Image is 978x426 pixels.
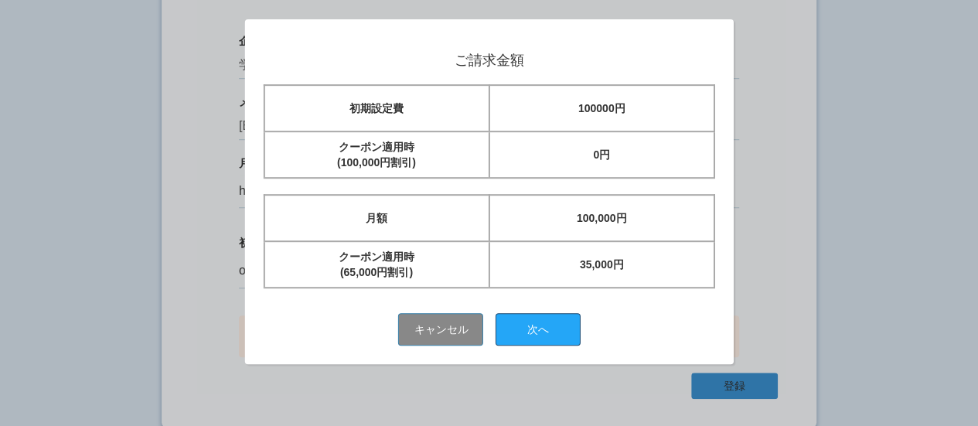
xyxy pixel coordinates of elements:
[264,195,489,241] td: 月額
[489,131,714,178] td: 0円
[264,131,489,178] td: クーポン適用時 (100,000円割引)
[398,313,483,346] button: キャンセル
[489,85,714,131] td: 100000円
[489,241,714,288] td: 35,000円
[489,195,714,241] td: 100,000円
[264,241,489,288] td: クーポン適用時 (65,000円割引)
[264,85,489,131] td: 初期設定費
[263,53,715,69] h1: ご請求金額
[496,313,581,346] button: 次へ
